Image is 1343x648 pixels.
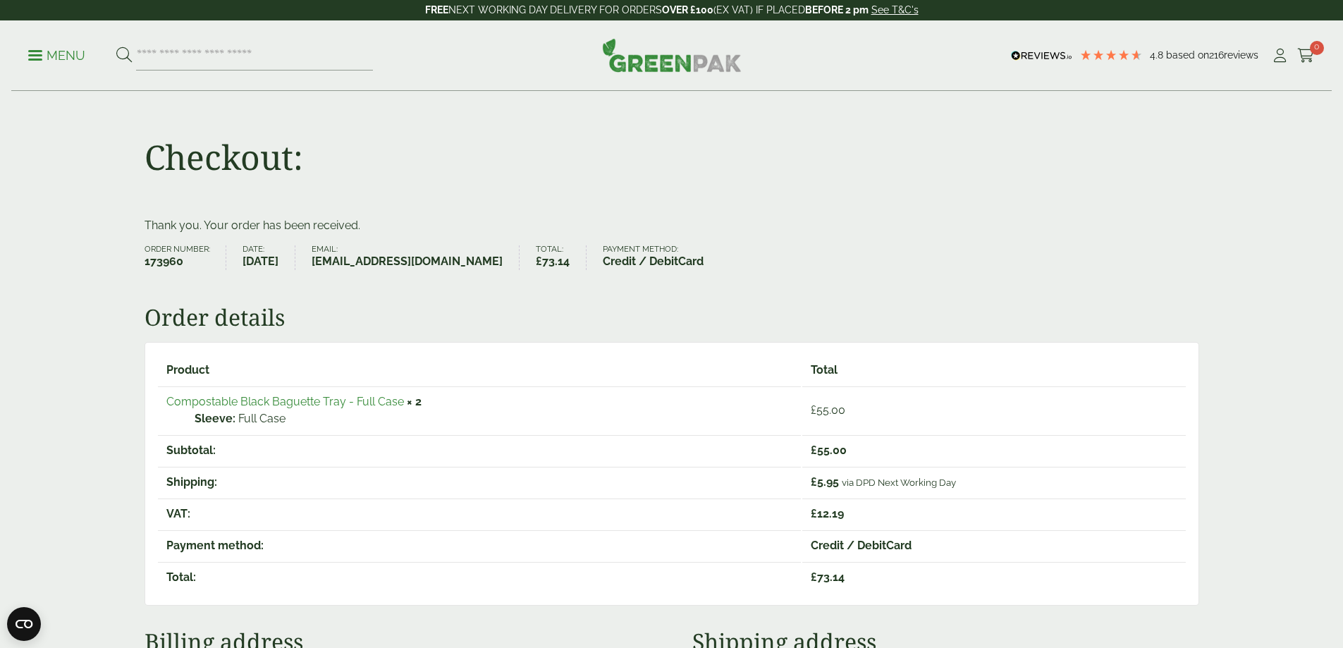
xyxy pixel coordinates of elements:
[158,355,801,385] th: Product
[1224,49,1258,61] span: reviews
[811,444,847,457] span: 55.00
[166,395,404,408] a: Compostable Black Baguette Tray - Full Case
[407,395,422,408] strong: × 2
[243,245,295,270] li: Date:
[158,467,801,497] th: Shipping:
[871,4,919,16] a: See T&C's
[1150,49,1166,61] span: 4.8
[811,403,816,417] span: £
[145,245,227,270] li: Order number:
[536,245,587,270] li: Total:
[1310,41,1324,55] span: 0
[312,253,503,270] strong: [EMAIL_ADDRESS][DOMAIN_NAME]
[425,4,448,16] strong: FREE
[1209,49,1224,61] span: 216
[536,255,570,268] bdi: 73.14
[842,477,956,488] small: via DPD Next Working Day
[602,38,742,72] img: GreenPak Supplies
[7,607,41,641] button: Open CMP widget
[811,507,817,520] span: £
[662,4,713,16] strong: OVER £100
[811,403,845,417] bdi: 55.00
[1166,49,1209,61] span: Based on
[145,137,303,178] h1: Checkout:
[1011,51,1072,61] img: REVIEWS.io
[811,570,845,584] span: 73.14
[1297,45,1315,66] a: 0
[1271,49,1289,63] i: My Account
[811,507,844,520] span: 12.19
[195,410,792,427] p: Full Case
[28,47,85,61] a: Menu
[805,4,869,16] strong: BEFORE 2 pm
[1079,49,1143,61] div: 4.79 Stars
[145,217,1199,234] p: Thank you. Your order has been received.
[312,245,520,270] li: Email:
[1297,49,1315,63] i: Cart
[603,245,720,270] li: Payment method:
[243,253,278,270] strong: [DATE]
[603,253,704,270] strong: Credit / DebitCard
[811,444,817,457] span: £
[811,475,817,489] span: £
[158,435,801,465] th: Subtotal:
[802,530,1186,561] td: Credit / DebitCard
[811,475,839,489] span: 5.95
[536,255,542,268] span: £
[158,499,801,529] th: VAT:
[28,47,85,64] p: Menu
[158,530,801,561] th: Payment method:
[802,355,1186,385] th: Total
[811,570,817,584] span: £
[145,253,210,270] strong: 173960
[195,410,235,427] strong: Sleeve:
[158,562,801,592] th: Total:
[145,304,1199,331] h2: Order details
